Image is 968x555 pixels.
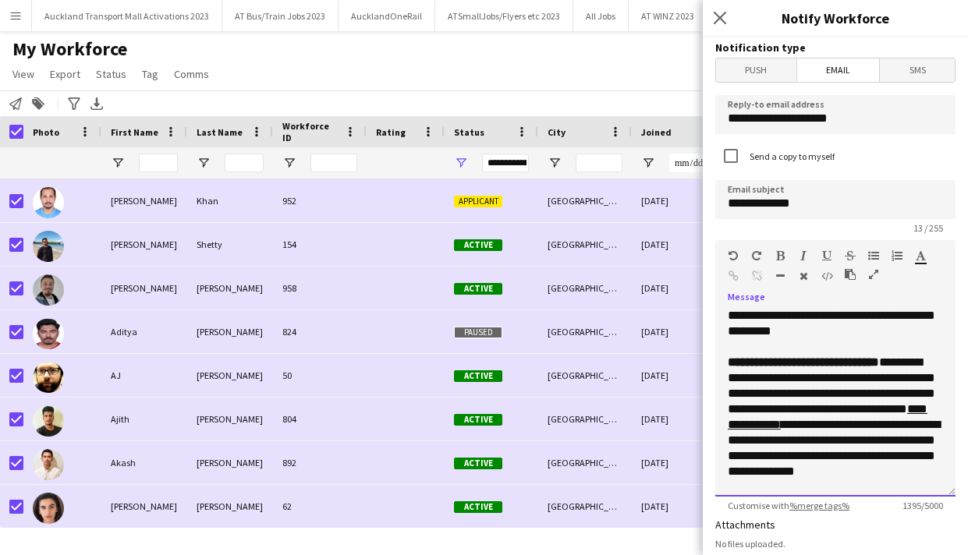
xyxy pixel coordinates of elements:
img: Ajith Jose [33,405,64,437]
div: 952 [273,179,367,222]
span: My Workforce [12,37,127,61]
div: [PERSON_NAME] [101,485,187,528]
div: [PERSON_NAME] [101,223,187,266]
input: City Filter Input [576,154,622,172]
img: Aleisha Wallabh-Smith [33,493,64,524]
div: [DATE] [632,485,725,528]
button: AT Bus/Train Jobs 2023 [222,1,339,31]
label: Send a copy to myself [746,150,835,162]
img: AJ Murtagh [33,362,64,393]
div: [DATE] [632,354,725,397]
div: [PERSON_NAME] [187,267,273,309]
div: Aditya [101,310,187,353]
div: [PERSON_NAME] [187,310,273,353]
input: Workforce ID Filter Input [310,154,357,172]
span: City [548,126,566,138]
div: [PERSON_NAME] [101,267,187,309]
div: Shetty [187,223,273,266]
button: Open Filter Menu [641,156,655,170]
img: Akash Dewangan [33,449,64,480]
div: 154 [273,223,367,266]
app-action-btn: Notify workforce [6,94,25,113]
button: Underline [821,249,832,262]
div: Khan [187,179,273,222]
a: %merge tags% [789,500,849,511]
input: Last Name Filter Input [225,154,264,172]
button: Horizontal Line [775,270,785,282]
span: 13 / 255 [901,222,956,234]
h3: Notify Workforce [703,8,968,28]
span: Active [454,239,502,251]
button: Ordered List [892,249,902,262]
div: [PERSON_NAME] [187,485,273,528]
div: [GEOGRAPHIC_DATA] [538,441,632,484]
div: [GEOGRAPHIC_DATA] [538,267,632,309]
input: Joined Filter Input [669,154,716,172]
h3: Notification type [715,41,956,55]
div: 804 [273,398,367,440]
span: Tag [142,67,158,81]
div: Ajith [101,398,187,440]
div: [GEOGRAPHIC_DATA] [538,223,632,266]
a: Status [90,64,133,84]
div: [DATE] [632,441,725,484]
span: Active [454,458,502,469]
button: HTML Code [821,270,832,282]
button: Italic [798,249,809,262]
div: Akash [101,441,187,484]
span: 1395 / 5000 [890,500,956,511]
span: Applicant [454,196,502,207]
div: [DATE] [632,310,725,353]
div: 50 [273,354,367,397]
button: ATSmallJobs/Flyers etc 2023 [435,1,573,31]
div: [PERSON_NAME] [187,441,273,484]
div: [DATE] [632,223,725,266]
div: [GEOGRAPHIC_DATA] [538,398,632,440]
button: Text Color [915,249,926,262]
button: All Jobs [573,1,629,31]
span: Active [454,501,502,513]
div: 824 [273,310,367,353]
app-action-btn: Add to tag [29,94,48,113]
app-action-btn: Advanced filters [65,94,83,113]
div: [PERSON_NAME] [187,354,273,397]
button: AT WINZ 2023 [629,1,707,31]
button: Open Filter Menu [282,156,296,170]
span: Status [454,126,484,138]
span: Last Name [197,126,243,138]
button: Auckland Transport Mall Activations 2023 [32,1,222,31]
a: Export [44,64,87,84]
button: Open Filter Menu [548,156,562,170]
span: View [12,67,34,81]
div: [GEOGRAPHIC_DATA] [538,179,632,222]
div: [PERSON_NAME] [101,179,187,222]
span: Rating [376,126,406,138]
button: Bold [775,249,785,262]
div: [DATE] [632,398,725,440]
label: Attachments [715,518,775,532]
span: Status [96,67,126,81]
a: Tag [136,64,165,84]
img: Adam O [33,274,64,306]
div: No files uploaded. [715,538,956,550]
img: Abhit Shetty [33,231,64,262]
button: Fullscreen [868,268,879,281]
a: View [6,64,41,84]
span: Email [797,58,880,82]
div: [DATE] [632,267,725,309]
button: Clear Formatting [798,270,809,282]
span: Active [454,283,502,295]
span: Comms [174,67,209,81]
span: SMS [880,58,955,82]
img: Abdulrehman Khan [33,187,64,218]
button: Open Filter Menu [111,156,125,170]
button: AucklandOneRail [339,1,435,31]
button: Open Filter Menu [454,156,468,170]
div: [DATE] [632,179,725,222]
span: Customise with [715,500,862,511]
app-action-btn: Export XLSX [87,94,106,113]
button: Paste as plain text [845,268,856,281]
button: Open Filter Menu [197,156,211,170]
div: 62 [273,485,367,528]
button: Undo [728,249,739,262]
